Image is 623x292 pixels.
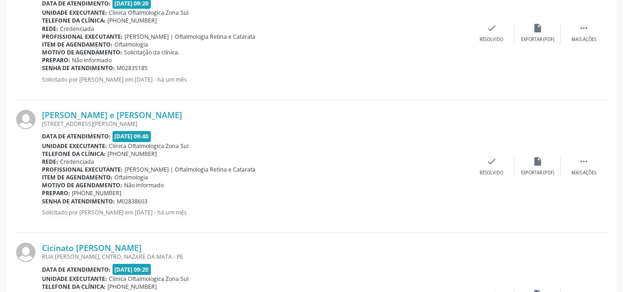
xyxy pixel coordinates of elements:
i: check [487,156,497,167]
b: Telefone da clínica: [42,17,106,24]
b: Item de agendamento: [42,41,113,48]
b: Telefone da clínica: [42,150,106,158]
span: Credenciada [60,25,94,33]
i:  [579,156,589,167]
span: Clinica Oftalmologica Zona Sul [109,9,189,17]
b: Rede: [42,158,58,166]
b: Senha de atendimento: [42,64,115,72]
b: Item de agendamento: [42,173,113,181]
i: check [487,23,497,33]
i: insert_drive_file [533,23,543,33]
b: Profissional executante: [42,33,123,41]
a: Cicinato [PERSON_NAME] [42,243,142,253]
div: Mais ações [571,170,596,176]
span: [PERSON_NAME] | Oftalmologia Retina e Catarata [125,33,255,41]
b: Unidade executante: [42,9,107,17]
b: Data de atendimento: [42,132,111,140]
span: [PHONE_NUMBER] [72,189,121,197]
b: Motivo de agendamento: [42,181,122,189]
p: Solicitado por [PERSON_NAME] em [DATE] - há um mês [42,76,469,83]
a: [PERSON_NAME] e [PERSON_NAME] [42,110,182,120]
span: Credenciada [60,158,94,166]
span: Não informado [124,181,164,189]
div: [STREET_ADDRESS][PERSON_NAME] [42,120,469,128]
span: M02838603 [117,197,148,205]
div: RUA [PERSON_NAME], CNTRO, NAZARE DA MATA - PE [42,253,469,261]
b: Data de atendimento: [42,266,111,274]
div: Exportar (PDF) [521,36,554,43]
span: Oftalmologia [114,173,148,181]
b: Telefone da clínica: [42,283,106,291]
img: img [16,110,36,129]
img: img [16,243,36,262]
i:  [579,23,589,33]
span: Oftalmologia [114,41,148,48]
b: Preparo: [42,56,70,64]
span: Não informado [72,56,112,64]
span: [PERSON_NAME] | Oftalmologia Retina e Catarata [125,166,255,173]
div: Resolvido [480,170,503,176]
i: insert_drive_file [533,156,543,167]
b: Motivo de agendamento: [42,48,122,56]
div: Resolvido [480,36,503,43]
b: Senha de atendimento: [42,197,115,205]
span: [DATE] 09:40 [113,131,151,142]
span: [DATE] 09:20 [113,264,151,274]
b: Rede: [42,25,58,33]
div: Exportar (PDF) [521,170,554,176]
b: Preparo: [42,189,70,197]
b: Unidade executante: [42,142,107,150]
span: Clinica Oftalmologica Zona Sul [109,275,189,283]
b: Profissional executante: [42,166,123,173]
span: [PHONE_NUMBER] [107,150,157,158]
span: [PHONE_NUMBER] [107,17,157,24]
span: Clinica Oftalmologica Zona Sul [109,142,189,150]
div: Mais ações [571,36,596,43]
b: Unidade executante: [42,275,107,283]
p: Solicitado por [PERSON_NAME] em [DATE] - há um mês [42,209,469,216]
span: M02835185 [117,64,148,72]
span: Solicitação da clínica. [124,48,179,56]
span: [PHONE_NUMBER] [107,283,157,291]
